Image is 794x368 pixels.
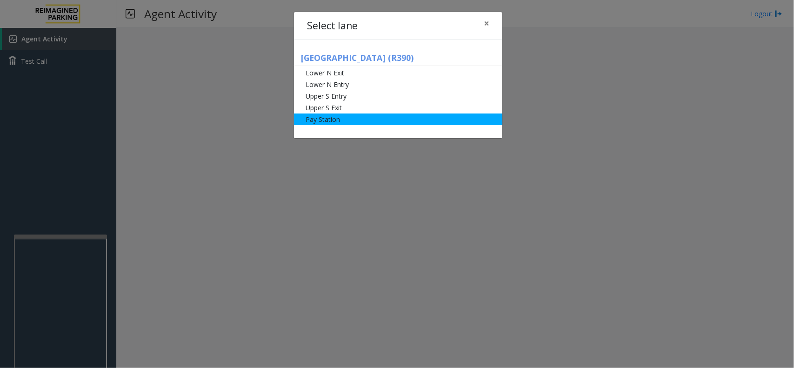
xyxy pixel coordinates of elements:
li: Pay Station [294,114,502,125]
h4: Select lane [307,19,358,33]
h5: [GEOGRAPHIC_DATA] (R390) [294,53,502,66]
button: Close [477,12,496,35]
li: Lower N Entry [294,79,502,90]
li: Lower N Exit [294,67,502,79]
span: × [484,17,489,30]
li: Upper S Exit [294,102,502,114]
li: Upper S Entry [294,90,502,102]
